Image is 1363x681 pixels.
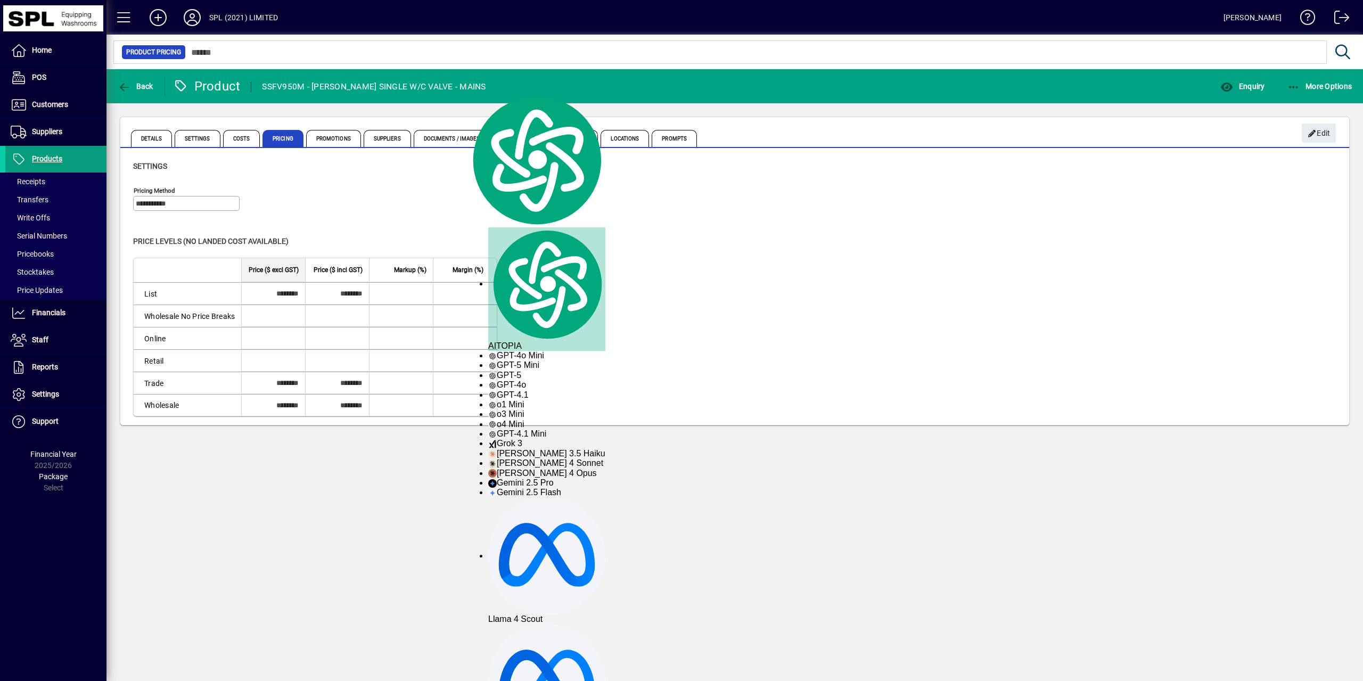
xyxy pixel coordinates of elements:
img: gpt-black.svg [488,391,497,399]
span: Details [131,130,172,147]
mat-label: Pricing method [134,187,175,194]
img: logo.svg [467,93,605,227]
span: Margin (%) [453,264,483,276]
a: Settings [5,381,106,408]
span: Price levels (no landed cost available) [133,237,289,245]
a: Receipts [5,173,106,191]
div: o4 Mini [488,420,605,429]
span: Suppliers [364,130,411,147]
a: Home [5,37,106,64]
a: Staff [5,327,106,354]
td: Retail [134,349,241,372]
img: gemini-20-flash.svg [488,489,497,497]
img: gpt-black.svg [488,411,497,419]
a: Reports [5,354,106,381]
span: Reports [32,363,58,371]
div: [PERSON_NAME] 3.5 Haiku [488,449,605,458]
div: GPT-4.1 Mini [488,429,605,439]
button: Profile [175,8,209,27]
span: Customers [32,100,68,109]
button: More Options [1285,77,1355,96]
span: Product Pricing [126,47,181,58]
img: gpt-black.svg [488,430,497,439]
span: Settings [32,390,59,398]
span: Support [32,417,59,425]
td: Wholesale No Price Breaks [134,305,241,327]
span: Home [32,46,52,54]
a: Suppliers [5,119,106,145]
a: Financials [5,300,106,326]
a: Serial Numbers [5,227,106,245]
span: More Options [1287,82,1352,91]
img: gpt-black.svg [488,372,497,380]
td: Wholesale [134,394,241,416]
div: GPT-5 [488,371,605,380]
a: Price Updates [5,281,106,299]
img: gpt-black.svg [488,401,497,409]
span: Enquiry [1220,82,1265,91]
button: Add [141,8,175,27]
span: Write Offs [11,214,50,222]
img: gpt-black.svg [488,420,497,429]
span: Costs [223,130,260,147]
div: GPT-4o Mini [488,351,605,360]
app-page-header-button: Back [106,77,165,96]
a: Knowledge Base [1292,2,1316,37]
div: GPT-4o [488,380,605,390]
a: Customers [5,92,106,118]
img: claude-35-haiku.svg [488,450,497,458]
div: o3 Mini [488,409,605,419]
img: gemini-15-pro.svg [488,479,497,488]
span: Receipts [11,177,45,186]
td: List [134,282,241,305]
span: Financial Year [30,450,77,458]
span: Price Updates [11,286,63,294]
img: claude-35-opus.svg [488,469,497,478]
span: Package [39,472,68,481]
button: Edit [1302,124,1336,143]
div: [PERSON_NAME] 4 Opus [488,469,605,478]
a: Write Offs [5,209,106,227]
div: AITOPIA [488,227,605,351]
td: Online [134,327,241,349]
span: Price ($ incl GST) [314,264,363,276]
img: claude-35-sonnet.svg [488,460,497,468]
a: Support [5,408,106,435]
span: Markup (%) [394,264,426,276]
a: Stocktakes [5,263,106,281]
span: Staff [32,335,48,344]
span: Pricebooks [11,250,54,258]
img: gpt-black.svg [488,381,497,390]
span: Back [118,82,153,91]
span: Promotions [306,130,361,147]
div: Gemini 2.5 Pro [488,478,605,488]
div: SSFV950M - [PERSON_NAME] SINGLE W/C VALVE - MAINS [262,78,486,95]
span: Edit [1308,125,1331,142]
span: Locations [601,130,649,147]
img: gpt-black.svg [488,352,497,360]
img: gpt-black.svg [488,362,497,370]
button: Back [115,77,156,96]
button: Enquiry [1218,77,1267,96]
div: GPT-5 Mini [488,360,605,370]
div: [PERSON_NAME] 4 Sonnet [488,458,605,468]
span: Settings [175,130,220,147]
div: Gemini 2.5 Flash [488,488,605,497]
span: Products [32,154,62,163]
div: Llama 4 Scout [488,498,605,625]
div: o1 Mini [488,400,605,409]
span: Pricing [262,130,303,147]
a: Transfers [5,191,106,209]
span: Transfers [11,195,48,204]
span: Price ($ excl GST) [249,264,299,276]
div: Product [173,78,241,95]
a: POS [5,64,106,91]
div: SPL (2021) LIMITED [209,9,278,26]
span: Documents / Images [414,130,490,147]
div: [PERSON_NAME] [1224,9,1282,26]
span: Serial Numbers [11,232,67,240]
img: logo.svg [488,227,605,341]
div: Grok 3 [488,439,605,448]
td: Trade [134,372,241,394]
a: Pricebooks [5,245,106,263]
